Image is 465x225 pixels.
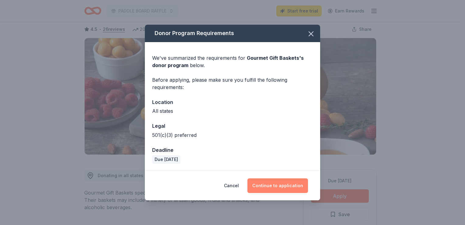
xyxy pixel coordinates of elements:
div: Before applying, please make sure you fulfill the following requirements: [152,76,313,91]
button: Cancel [224,178,239,193]
div: We've summarized the requirements for below. [152,54,313,69]
div: All states [152,107,313,115]
button: Continue to application [247,178,308,193]
div: Legal [152,122,313,130]
div: Deadline [152,146,313,154]
div: 501(c)(3) preferred [152,131,313,139]
div: Donor Program Requirements [145,25,320,42]
div: Due [DATE] [152,155,180,164]
div: Location [152,98,313,106]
